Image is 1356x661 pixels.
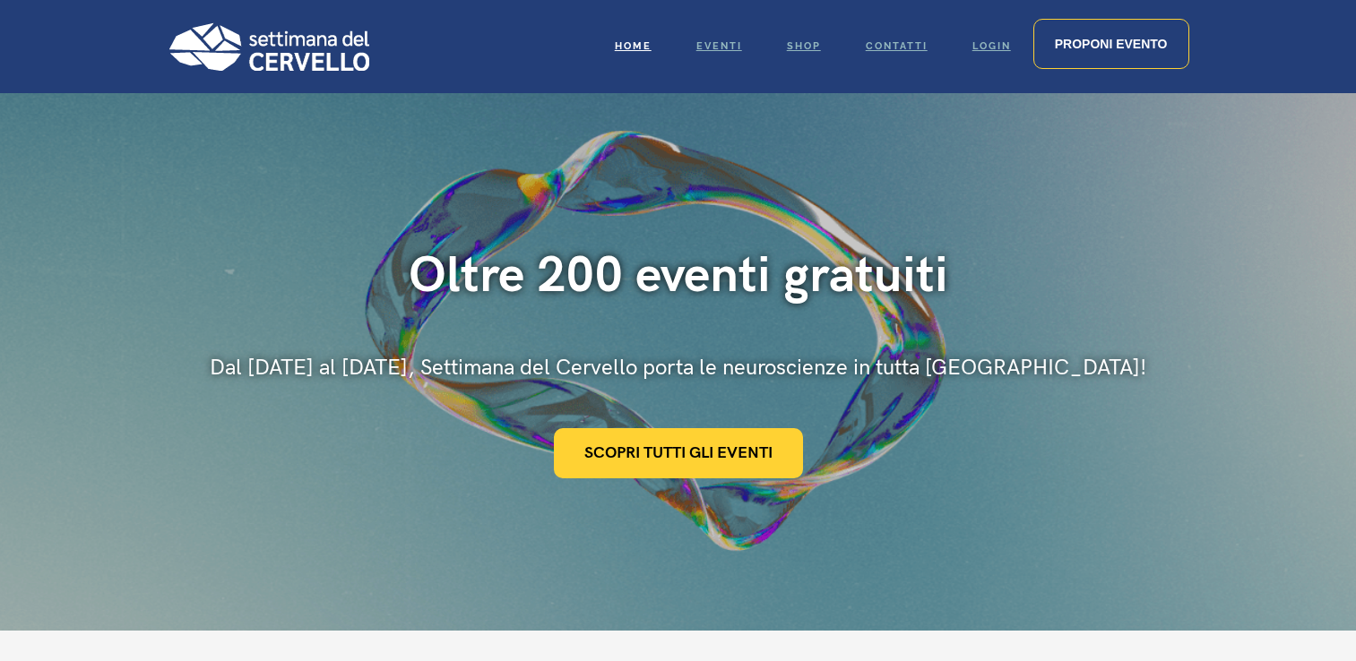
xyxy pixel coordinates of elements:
div: Dal [DATE] al [DATE], Settimana del Cervello porta le neuroscienze in tutta [GEOGRAPHIC_DATA]! [210,353,1146,383]
span: Proponi evento [1055,37,1168,51]
img: Logo [168,22,369,71]
a: Scopri tutti gli eventi [554,428,803,478]
span: Shop [787,40,821,52]
span: Home [615,40,652,52]
a: Proponi evento [1033,19,1189,69]
span: Login [972,40,1011,52]
span: Contatti [866,40,928,52]
div: Oltre 200 eventi gratuiti [210,245,1146,307]
span: Eventi [696,40,742,52]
